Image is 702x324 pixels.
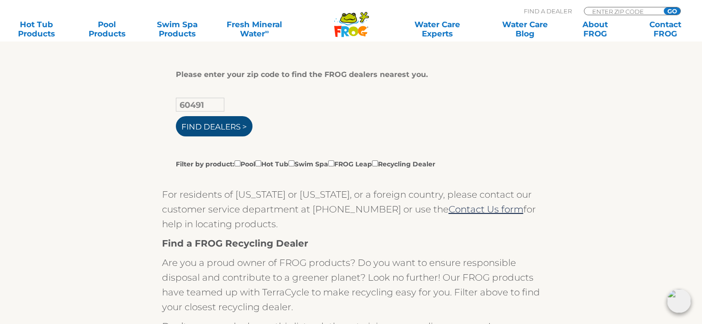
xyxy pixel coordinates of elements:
a: Contact Us form [449,204,523,215]
input: Filter by product:PoolHot TubSwim SpaFROG LeapRecycling Dealer [288,160,294,166]
input: Filter by product:PoolHot TubSwim SpaFROG LeapRecycling Dealer [255,160,261,166]
a: AboutFROG [568,20,622,38]
p: For residents of [US_STATE] or [US_STATE], or a foreign country, please contact our customer serv... [162,187,540,231]
strong: Find a FROG Recycling Dealer [162,238,308,249]
input: Filter by product:PoolHot TubSwim SpaFROG LeapRecycling Dealer [328,160,334,166]
a: Water CareBlog [498,20,552,38]
p: Find A Dealer [524,7,572,15]
input: Zip Code Form [591,7,654,15]
input: GO [664,7,680,15]
img: openIcon [667,289,691,313]
a: Fresh MineralWater∞ [220,20,288,38]
input: Find Dealers > [176,116,252,136]
a: PoolProducts [79,20,134,38]
a: ContactFROG [638,20,693,38]
label: Filter by product: Pool Hot Tub Swim Spa FROG Leap Recycling Dealer [176,159,435,169]
a: Swim SpaProducts [150,20,204,38]
a: Water CareExperts [393,20,482,38]
sup: ∞ [264,28,269,35]
input: Filter by product:PoolHot TubSwim SpaFROG LeapRecycling Dealer [234,160,240,166]
p: Are you a proud owner of FROG products? Do you want to ensure responsible disposal and contribute... [162,255,540,314]
div: Please enter your zip code to find the FROG dealers nearest you. [176,70,520,79]
a: Hot TubProducts [9,20,64,38]
input: Filter by product:PoolHot TubSwim SpaFROG LeapRecycling Dealer [372,160,378,166]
